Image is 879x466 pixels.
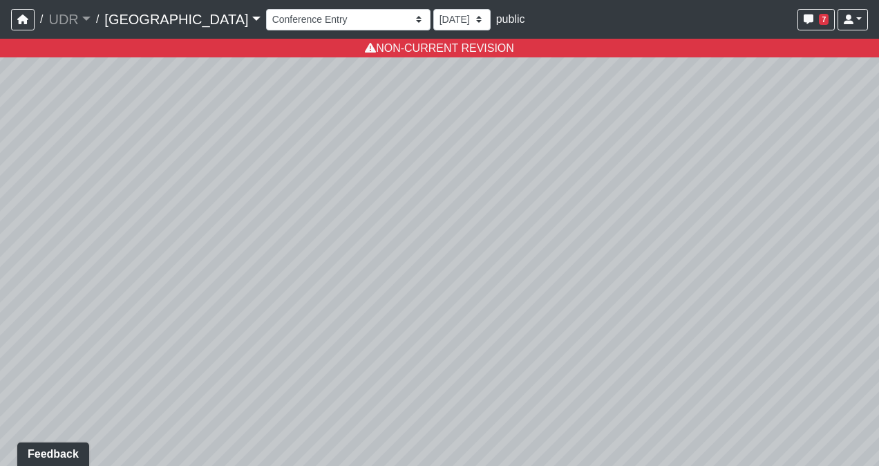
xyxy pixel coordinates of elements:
[35,6,48,33] span: /
[819,14,829,25] span: 7
[496,13,525,25] span: public
[365,42,514,54] a: NON-CURRENT REVISION
[10,438,92,466] iframe: Ybug feedback widget
[91,6,104,33] span: /
[48,6,90,33] a: UDR
[104,6,260,33] a: [GEOGRAPHIC_DATA]
[797,9,835,30] button: 7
